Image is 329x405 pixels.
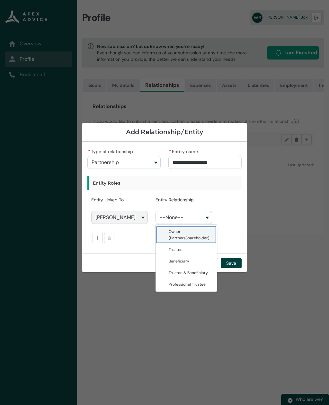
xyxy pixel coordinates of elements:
p: Entity Relationship [156,197,212,203]
button: Delete [104,233,114,243]
span: Owner (Partner/Shareholder) [169,229,209,241]
abbr: required [88,149,90,154]
span: --None-- [160,215,183,220]
abbr: required [169,149,171,154]
div: 0 [156,224,217,292]
button: Save [221,258,242,268]
label: Entity name [168,147,200,155]
h3: Entity Roles [87,176,242,190]
label: Type of relationship [87,147,136,155]
p: Entity Linked To [91,197,148,203]
span: Partnership [92,160,119,165]
span: [PERSON_NAME] [95,215,136,220]
button: Add [93,233,103,243]
span: Trustee [169,247,182,252]
button: Type of relationship [87,156,161,169]
h1: Add Relationship/Entity [87,128,242,136]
